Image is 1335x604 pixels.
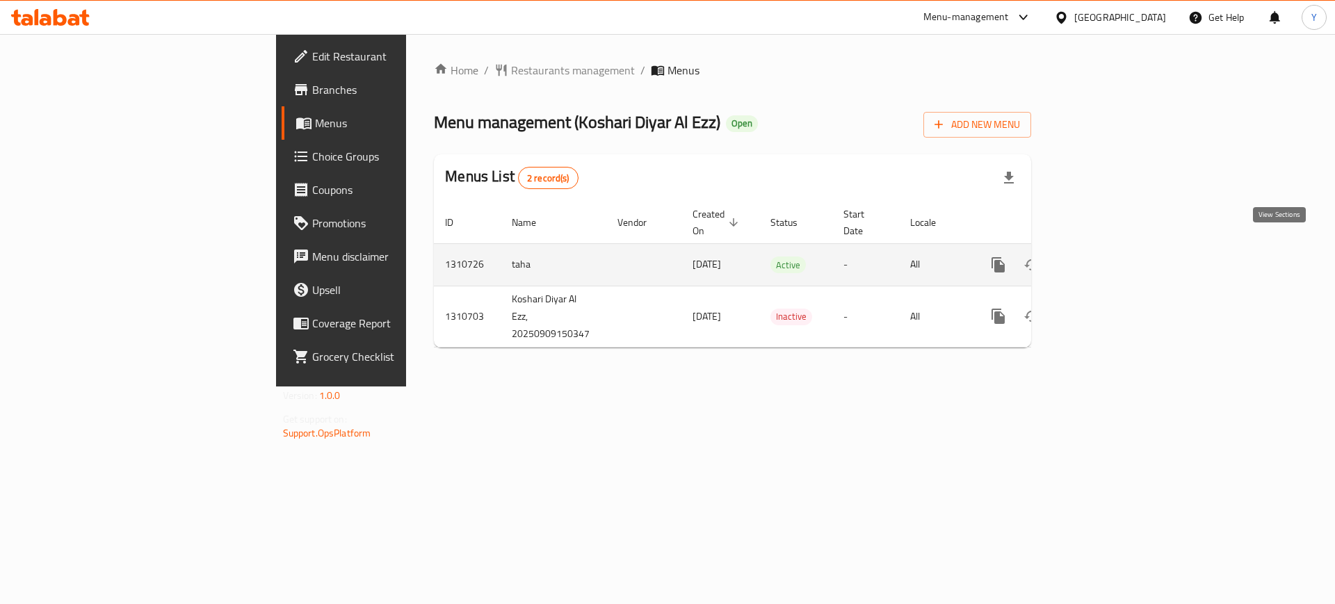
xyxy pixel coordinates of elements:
span: Branches [312,81,488,98]
th: Actions [971,202,1126,244]
span: Locale [910,214,954,231]
span: ID [445,214,471,231]
a: Grocery Checklist [282,340,499,373]
td: - [832,243,899,286]
button: more [982,300,1015,333]
nav: breadcrumb [434,62,1031,79]
span: Promotions [312,215,488,231]
span: 1.0.0 [319,386,341,405]
table: enhanced table [434,202,1126,348]
span: Menu management ( Koshari Diyar Al Ezz ) [434,106,720,138]
h2: Menus List [445,166,578,189]
a: Coverage Report [282,307,499,340]
span: Version: [283,386,317,405]
td: All [899,286,971,347]
div: Export file [992,161,1026,195]
span: [DATE] [693,255,721,273]
span: Menu disclaimer [312,248,488,265]
span: Name [512,214,554,231]
span: Status [770,214,816,231]
a: Upsell [282,273,499,307]
span: Active [770,257,806,273]
a: Branches [282,73,499,106]
button: more [982,248,1015,281]
button: Change Status [1015,248,1049,281]
span: Created On [693,206,743,239]
span: Edit Restaurant [312,48,488,65]
a: Coupons [282,173,499,206]
span: Coverage Report [312,315,488,332]
a: Menu disclaimer [282,240,499,273]
span: Grocery Checklist [312,348,488,365]
span: Menus [667,62,699,79]
td: Koshari Diyar Al Ezz, 20250909150347 [501,286,606,347]
span: Restaurants management [511,62,635,79]
a: Edit Restaurant [282,40,499,73]
span: Menus [315,115,488,131]
a: Support.OpsPlatform [283,424,371,442]
div: Open [726,115,758,132]
span: Y [1311,10,1317,25]
a: Choice Groups [282,140,499,173]
button: Change Status [1015,300,1049,333]
a: Restaurants management [494,62,635,79]
div: Menu-management [923,9,1009,26]
span: Choice Groups [312,148,488,165]
div: [GEOGRAPHIC_DATA] [1074,10,1166,25]
td: All [899,243,971,286]
span: 2 record(s) [519,172,578,185]
span: Start Date [843,206,882,239]
a: Menus [282,106,499,140]
td: taha [501,243,606,286]
span: Add New Menu [934,116,1020,133]
div: Total records count [518,167,578,189]
li: / [640,62,645,79]
span: Inactive [770,309,812,325]
span: Get support on: [283,410,347,428]
span: Vendor [617,214,665,231]
a: Promotions [282,206,499,240]
span: Coupons [312,181,488,198]
span: [DATE] [693,307,721,325]
span: Upsell [312,281,488,298]
span: Open [726,117,758,129]
button: Add New Menu [923,112,1031,138]
td: - [832,286,899,347]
